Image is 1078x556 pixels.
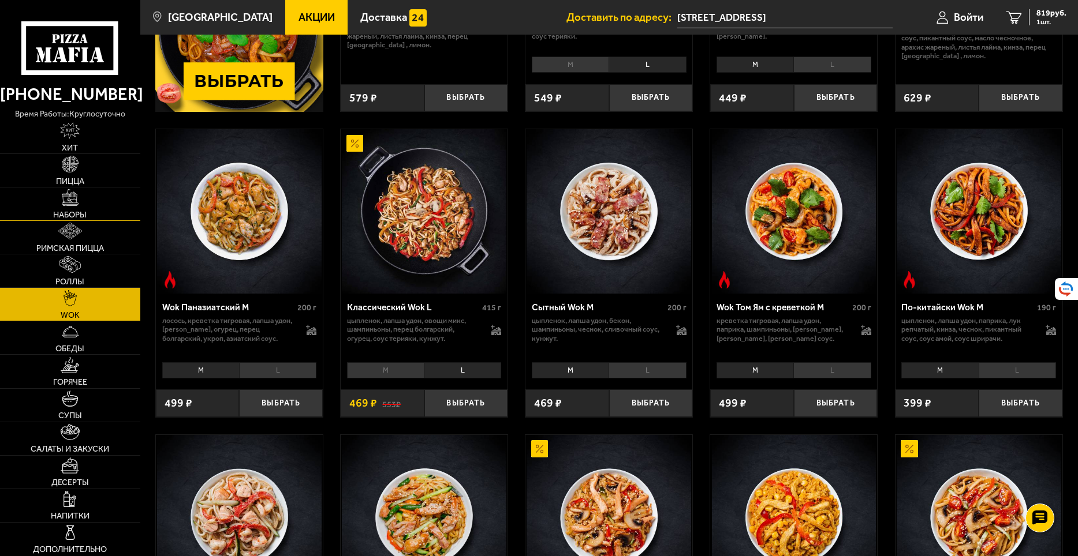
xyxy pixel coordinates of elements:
[901,302,1034,313] div: По-китайски Wok M
[527,129,691,294] img: Сытный Wok M
[342,129,506,294] img: Классический Wok L
[677,7,893,28] input: Ваш адрес доставки
[717,362,793,378] li: M
[609,389,693,417] button: Выбрать
[896,129,1062,294] a: Острое блюдоПо-китайски Wok M
[532,362,609,378] li: M
[897,129,1061,294] img: По-китайски Wok M
[852,303,871,313] span: 200 г
[677,7,893,28] span: Россия, Санкт-Петербург, Репищева улица, 15к3, подъезд 2
[349,397,377,408] span: 469 ₽
[55,277,84,285] span: Роллы
[424,362,501,378] li: L
[53,378,87,386] span: Горячее
[534,92,562,103] span: 549 ₽
[36,244,104,252] span: Римская пицца
[382,397,401,408] s: 553 ₽
[349,92,377,103] span: 579 ₽
[299,12,335,23] span: Акции
[347,362,424,378] li: M
[346,135,363,152] img: Акционный
[156,129,323,294] a: Острое блюдоWok Паназиатский M
[157,129,322,294] img: Wok Паназиатский M
[609,57,686,73] li: L
[341,129,508,294] a: АкционныйКлассический Wok L
[58,411,82,419] span: Супы
[904,397,931,408] span: 399 ₽
[901,362,978,378] li: M
[532,57,609,73] li: M
[667,303,687,313] span: 200 г
[1036,9,1066,17] span: 819 руб.
[297,303,316,313] span: 200 г
[162,316,295,343] p: лосось, креветка тигровая, лапша удон, [PERSON_NAME], огурец, перец болгарский, укроп, азиатский ...
[239,389,323,417] button: Выбрать
[793,57,871,73] li: L
[31,445,109,453] span: Салаты и закуски
[168,12,273,23] span: [GEOGRAPHIC_DATA]
[901,316,1034,343] p: цыпленок, лапша удон, паприка, лук репчатый, кинза, чеснок, пикантный соус, соус Амой, соус шрирачи.
[534,397,562,408] span: 469 ₽
[424,84,508,112] button: Выбрать
[347,316,480,343] p: цыпленок, лапша удон, овощи микс, шампиньоны, перец болгарский, огурец, соус терияки, кунжут.
[53,211,87,219] span: Наборы
[954,12,983,23] span: Войти
[61,311,80,319] span: WOK
[33,545,107,553] span: Дополнительно
[424,389,508,417] button: Выбрать
[347,302,480,313] div: Классический Wok L
[162,302,295,313] div: Wok Паназиатский M
[409,9,426,26] img: 15daf4d41897b9f0e9f617042186c801.svg
[525,129,692,294] a: Сытный Wok M
[901,271,917,288] img: Острое блюдо
[162,362,239,378] li: M
[239,362,316,378] li: L
[901,440,917,457] img: Акционный
[794,84,878,112] button: Выбрать
[162,271,178,288] img: Острое блюдо
[719,397,747,408] span: 499 ₽
[56,177,84,185] span: Пицца
[51,478,89,486] span: Десерты
[979,84,1062,112] button: Выбрать
[609,84,693,112] button: Выбрать
[717,57,793,73] li: M
[55,344,84,352] span: Обеды
[793,362,871,378] li: L
[717,302,849,313] div: Wok Том Ям с креветкой M
[904,92,931,103] span: 629 ₽
[1036,18,1066,25] span: 1 шт.
[901,16,1056,61] p: креветка тигровая, лапша рисовая, морковь, перец болгарский, яйцо, творог тофу, пад тай соус, пик...
[719,92,747,103] span: 449 ₽
[716,271,733,288] img: Острое блюдо
[360,12,407,23] span: Доставка
[979,362,1056,378] li: L
[62,144,78,152] span: Хит
[51,512,89,520] span: Напитки
[710,129,877,294] a: Острое блюдоWok Том Ям с креветкой M
[482,303,501,313] span: 415 г
[609,362,686,378] li: L
[165,397,192,408] span: 499 ₽
[712,129,876,294] img: Wok Том Ям с креветкой M
[532,316,665,343] p: цыпленок, лапша удон, бекон, шампиньоны, чеснок, сливочный соус, кунжут.
[531,440,548,457] img: Акционный
[794,389,878,417] button: Выбрать
[532,302,665,313] div: Сытный Wok M
[566,12,677,23] span: Доставить по адресу:
[717,316,849,343] p: креветка тигровая, лапша удон, паприка, шампиньоны, [PERSON_NAME], [PERSON_NAME], [PERSON_NAME] с...
[979,389,1062,417] button: Выбрать
[1037,303,1056,313] span: 190 г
